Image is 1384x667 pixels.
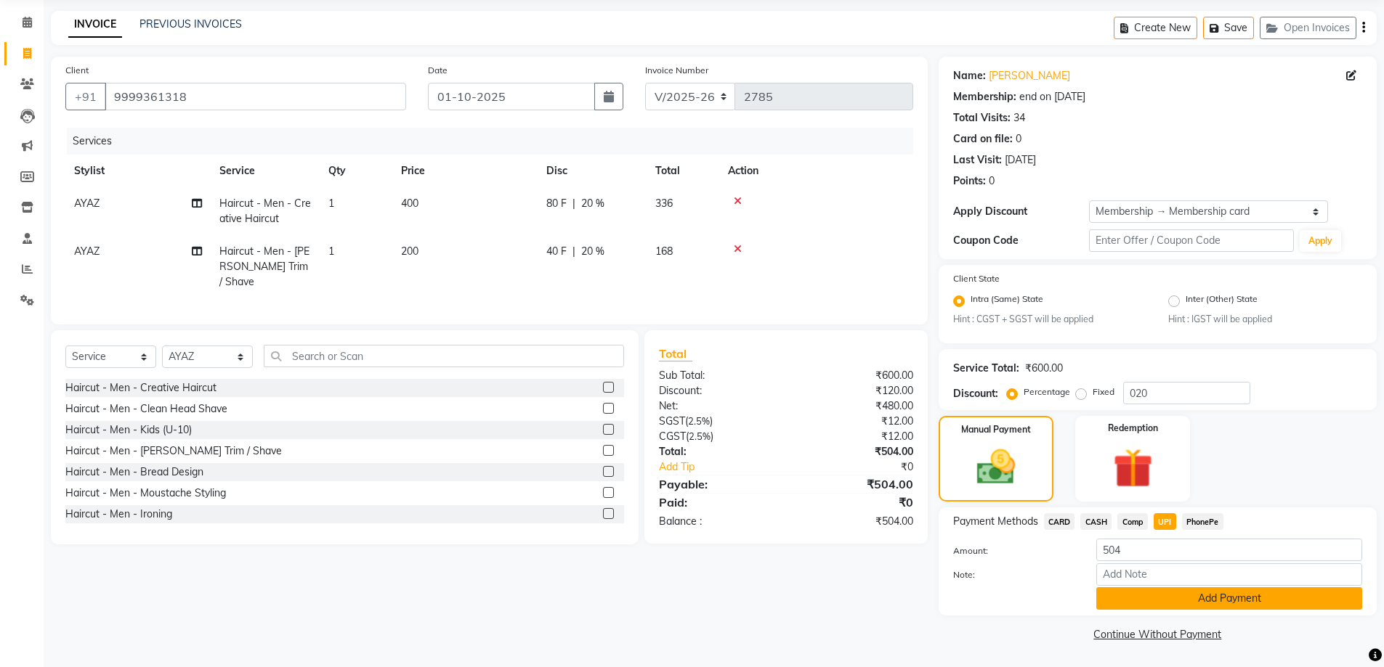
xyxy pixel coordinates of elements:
[655,197,673,210] span: 336
[942,627,1374,642] a: Continue Without Payment
[1025,361,1063,376] div: ₹600.00
[647,155,719,187] th: Total
[953,272,1000,285] label: Client State
[65,465,203,480] div: Haircut - Men - Bread Design
[648,514,786,529] div: Balance :
[65,83,106,110] button: +91
[648,494,786,511] div: Paid:
[989,68,1070,83] a: [PERSON_NAME]
[688,415,710,427] span: 2.5%
[65,422,192,438] div: Haircut - Men - Kids (U-10)
[786,414,924,429] div: ₹12.00
[645,64,708,77] label: Invoice Number
[1096,539,1362,561] input: Amount
[786,494,924,511] div: ₹0
[953,131,1013,147] div: Card on file:
[689,430,711,442] span: 2.5%
[1203,17,1254,39] button: Save
[1260,17,1356,39] button: Open Invoices
[401,245,418,258] span: 200
[659,414,685,427] span: SGST
[320,155,392,187] th: Qty
[971,292,1043,310] label: Intra (Same) State
[428,64,448,77] label: Date
[219,245,309,288] span: Haircut - Men - [PERSON_NAME] Trim / Shave
[953,204,1090,219] div: Apply Discount
[648,475,786,493] div: Payable:
[264,345,624,367] input: Search or Scan
[942,568,1086,581] label: Note:
[961,423,1031,436] label: Manual Payment
[648,383,786,398] div: Discount:
[1114,17,1197,39] button: Create New
[1108,422,1158,435] label: Redemption
[581,244,604,259] span: 20 %
[989,173,995,189] div: 0
[1168,313,1362,326] small: Hint : IGST will be applied
[538,155,647,187] th: Disc
[648,398,786,414] div: Net:
[139,17,242,30] a: PREVIOUS INVOICES
[648,429,786,444] div: ( )
[655,245,673,258] span: 168
[953,152,1002,168] div: Last Visit:
[1019,89,1085,105] div: end on [DATE]
[581,196,604,211] span: 20 %
[953,173,986,189] div: Points:
[546,196,567,211] span: 80 F
[942,544,1086,557] label: Amount:
[953,514,1038,529] span: Payment Methods
[953,68,986,83] div: Name:
[1044,513,1075,530] span: CARD
[65,401,227,417] div: Haircut - Men - Clean Head Shave
[392,155,538,187] th: Price
[1016,131,1021,147] div: 0
[1093,385,1114,398] label: Fixed
[74,245,100,258] span: AYAZ
[648,459,809,475] a: Add Tip
[1089,229,1294,252] input: Enter Offer / Coupon Code
[65,486,226,501] div: Haircut - Men - Moustache Styling
[953,386,998,401] div: Discount:
[953,233,1090,248] div: Coupon Code
[1024,385,1070,398] label: Percentage
[786,475,924,493] div: ₹504.00
[219,197,311,225] span: Haircut - Men - Creative Haircut
[1005,152,1036,168] div: [DATE]
[65,507,172,522] div: Haircut - Men - Ironing
[786,429,924,444] div: ₹12.00
[953,361,1019,376] div: Service Total:
[546,244,567,259] span: 40 F
[648,414,786,429] div: ( )
[659,346,692,361] span: Total
[809,459,924,475] div: ₹0
[328,245,334,258] span: 1
[328,197,334,210] span: 1
[786,514,924,529] div: ₹504.00
[719,155,913,187] th: Action
[1101,443,1165,493] img: _gift.svg
[65,380,216,396] div: Haircut - Men - Creative Haircut
[1186,292,1258,310] label: Inter (Other) State
[953,89,1016,105] div: Membership:
[1300,230,1341,252] button: Apply
[1096,563,1362,586] input: Add Note
[68,12,122,38] a: INVOICE
[65,443,282,459] div: Haircut - Men - [PERSON_NAME] Trim / Shave
[1080,513,1112,530] span: CASH
[401,197,418,210] span: 400
[1182,513,1223,530] span: PhonePe
[572,244,575,259] span: |
[786,398,924,414] div: ₹480.00
[786,383,924,398] div: ₹120.00
[74,197,100,210] span: AYAZ
[211,155,320,187] th: Service
[1013,110,1025,126] div: 34
[953,313,1147,326] small: Hint : CGST + SGST will be applied
[659,430,686,443] span: CGST
[953,110,1011,126] div: Total Visits:
[1096,587,1362,610] button: Add Payment
[105,83,406,110] input: Search by Name/Mobile/Email/Code
[786,368,924,383] div: ₹600.00
[572,196,575,211] span: |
